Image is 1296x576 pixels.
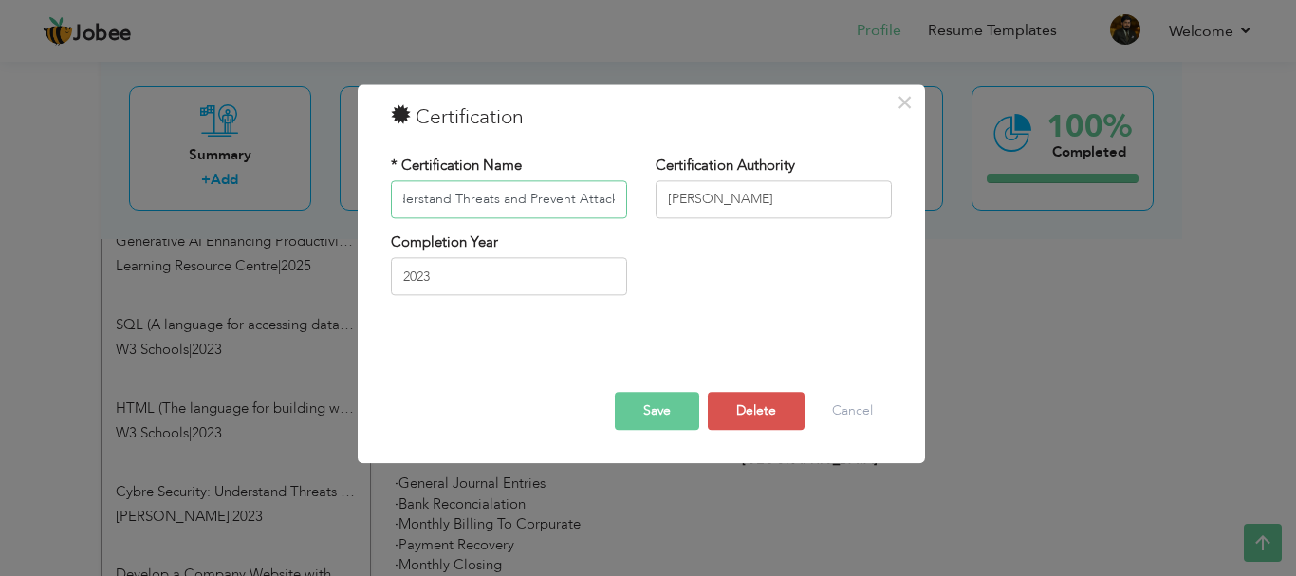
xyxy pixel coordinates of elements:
[391,103,892,132] h3: Certification
[391,156,522,176] label: * Certification Name
[813,392,892,430] button: Cancel
[391,232,498,252] label: Completion Year
[897,85,913,120] span: ×
[615,392,699,430] button: Save
[890,87,920,118] button: Close
[656,156,795,176] label: Certification Authority
[708,392,805,430] button: Delete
